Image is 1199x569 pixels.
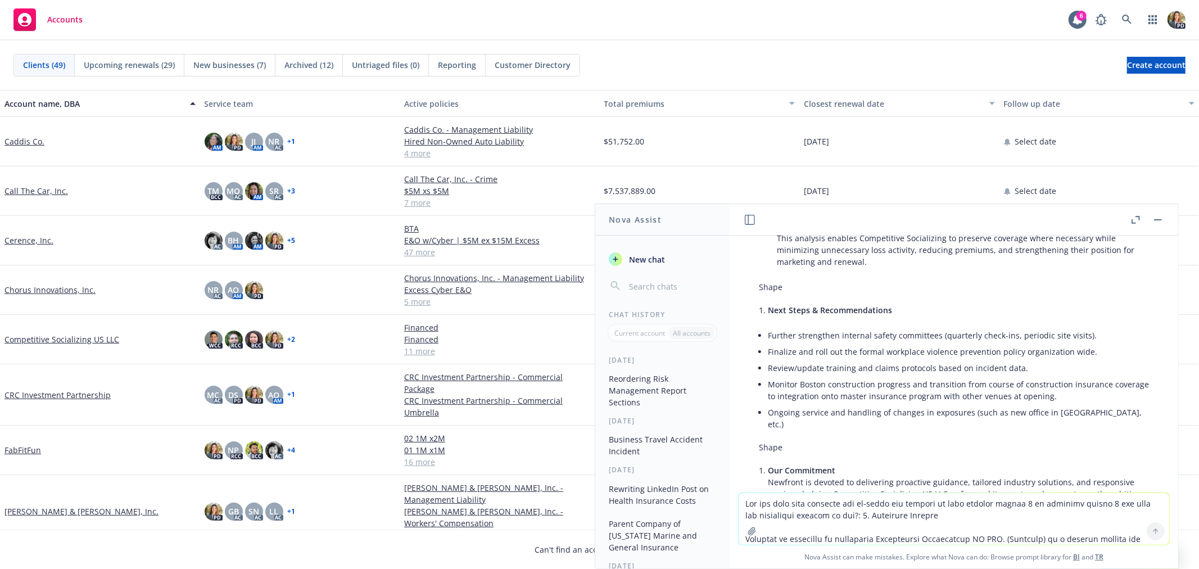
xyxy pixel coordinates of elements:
[600,90,800,117] button: Total premiums
[404,197,595,209] a: 7 more
[227,185,241,197] span: MQ
[404,529,595,541] a: 5 more
[604,136,645,147] span: $51,752.00
[759,441,1149,453] p: Shape
[404,147,595,159] a: 4 more
[438,59,476,71] span: Reporting
[205,232,223,250] img: photo
[4,505,159,517] a: [PERSON_NAME] & [PERSON_NAME], Inc.
[804,185,829,197] span: [DATE]
[228,444,239,456] span: NP
[404,234,595,246] a: E&O w/Cyber | $5M ex $15M Excess
[404,223,595,234] a: BTA
[404,136,595,147] a: Hired Non-Owned Auto Liability
[205,441,223,459] img: photo
[4,234,53,246] a: Cerence, Inc.
[269,389,280,401] span: AO
[228,505,239,517] span: GB
[84,59,175,71] span: Upcoming renewals (29)
[1116,8,1138,31] a: Search
[288,237,296,244] a: + 5
[200,90,400,117] button: Service team
[404,482,595,505] a: [PERSON_NAME] & [PERSON_NAME], Inc. - Management Liability
[404,444,595,456] a: 01 1M x1M
[404,98,595,110] div: Active policies
[768,465,835,476] span: Our Commitment
[804,136,829,147] span: [DATE]
[245,441,263,459] img: photo
[768,344,1149,360] li: Finalize and roll out the formal workplace violence prevention policy organization wide.
[404,296,595,308] a: 5 more
[535,544,664,556] span: Can't find an account?
[288,508,296,515] a: + 1
[270,505,279,517] span: LL
[404,345,595,357] a: 11 more
[4,389,111,401] a: CRC Investment Partnership
[609,214,662,225] h1: Nova Assist
[193,59,266,71] span: New businesses (7)
[1095,552,1103,562] a: TR
[734,545,1174,568] span: Nova Assist can make mistakes. Explore what Nova can do: Browse prompt library for and
[768,404,1149,432] li: Ongoing service and handling of changes in exposures (such as new office in [GEOGRAPHIC_DATA], etc.)
[404,333,595,345] a: Financed
[1127,55,1186,76] span: Create account
[400,90,600,117] button: Active policies
[205,331,223,349] img: photo
[595,465,730,475] div: [DATE]
[404,322,595,333] a: Financed
[228,284,239,296] span: AO
[245,331,263,349] img: photo
[1015,185,1057,197] span: Select date
[804,98,983,110] div: Closest renewal date
[495,59,571,71] span: Customer Directory
[245,232,263,250] img: photo
[604,514,721,557] button: Parent Company of [US_STATE] Marine and General Insurance
[4,444,41,456] a: FabFitFun
[352,59,419,71] span: Untriaged files (0)
[627,254,665,265] span: New chat
[604,369,721,412] button: Reordering Risk Management Report Sections
[1127,57,1186,74] a: Create account
[404,124,595,136] a: Caddis Co. - Management Liability
[252,136,256,147] span: JJ
[269,185,279,197] span: SR
[404,456,595,468] a: 16 more
[245,281,263,299] img: photo
[404,371,595,395] a: CRC Investment Partnership - Commercial Package
[23,59,65,71] span: Clients (49)
[288,336,296,343] a: + 2
[47,15,83,24] span: Accounts
[269,136,280,147] span: NR
[205,133,223,151] img: photo
[265,232,283,250] img: photo
[288,391,296,398] a: + 1
[208,284,219,296] span: NR
[1004,98,1183,110] div: Follow up date
[245,182,263,200] img: photo
[614,328,665,338] p: Current account
[604,480,721,510] button: Rewriting LinkedIn Post on Health Insurance Costs
[207,185,219,197] span: TM
[404,284,595,296] a: Excess Cyber E&O
[404,272,595,284] a: Chorus Innovations, Inc. - Management Liability
[1168,11,1186,29] img: photo
[207,389,220,401] span: MC
[595,310,730,319] div: Chat History
[288,138,296,145] a: + 1
[604,98,783,110] div: Total premiums
[9,4,87,35] a: Accounts
[1015,136,1057,147] span: Select date
[205,503,223,521] img: photo
[595,355,730,365] div: [DATE]
[404,185,595,197] a: $5M xs $5M
[1073,552,1080,562] a: BI
[265,331,283,349] img: photo
[799,90,999,117] button: Closest renewal date
[768,360,1149,376] li: Review/update training and claims protocols based on incident data.
[265,441,283,459] img: photo
[768,462,1149,502] li: Newfront is devoted to delivering proactive guidance, tailored industry solutions, and responsive...
[225,133,243,151] img: photo
[768,305,892,315] span: Next Steps & Recommendations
